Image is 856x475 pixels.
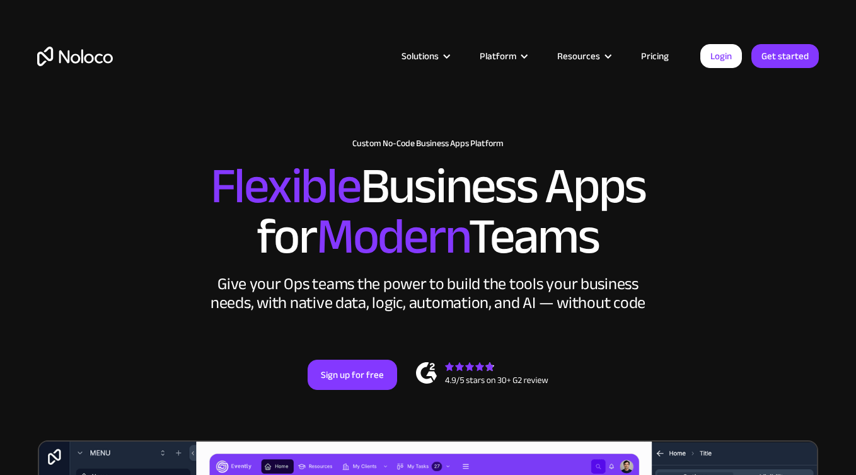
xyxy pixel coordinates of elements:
[211,139,361,233] span: Flexible
[541,48,625,64] div: Resources
[207,275,649,312] div: Give your Ops teams the power to build the tools your business needs, with native data, logic, au...
[464,48,541,64] div: Platform
[625,48,685,64] a: Pricing
[402,48,439,64] div: Solutions
[480,48,516,64] div: Platform
[700,44,742,68] a: Login
[37,161,819,262] h2: Business Apps for Teams
[386,48,464,64] div: Solutions
[316,190,468,283] span: Modern
[37,47,113,66] a: home
[37,139,819,149] h1: Custom No-Code Business Apps Platform
[308,360,397,390] a: Sign up for free
[557,48,600,64] div: Resources
[751,44,819,68] a: Get started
